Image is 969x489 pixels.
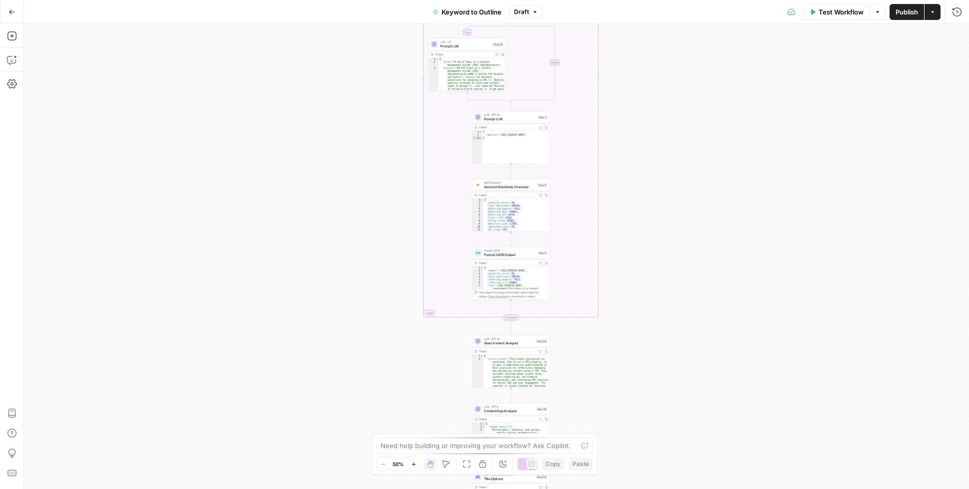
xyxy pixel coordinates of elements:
[488,295,507,298] span: Copy the output
[510,320,511,334] g: Edge from step_2-iteration-end to step_46
[473,272,484,275] div: 3
[427,4,507,20] button: Keyword to Outline
[536,475,547,479] div: Step 42
[484,252,536,257] span: Format JSON Output
[473,131,483,134] div: 1
[484,337,534,341] span: LLM · GPT-4o
[510,101,511,111] g: Edge from step_26-conditional-end to step_3
[803,4,870,20] button: Test Workflow
[472,403,549,456] div: LLM · GPT-5Content Gap AnalysisStep 60Output{ "common_topics":[ "Define goals, audience, and succ...
[479,131,482,134] span: Toggle code folding, rows 1 through 3
[436,58,439,61] span: Toggle code folding, rows 1 through 4
[473,426,485,429] div: 2
[473,284,484,293] div: 7
[429,67,439,246] div: 3
[479,485,536,489] div: Output
[473,214,484,217] div: 6
[473,429,485,435] div: 3
[538,250,547,255] div: Step 5
[473,202,484,205] div: 2
[492,42,503,46] div: Step 29
[473,134,483,137] div: 2
[472,111,549,164] div: LLM · GPT-4oPrompt LLMStep 3Output{ "website":"[URL][DOMAIN_NAME]"}
[572,460,589,469] span: Paste
[484,184,536,189] span: Semrush Backlinks Overview
[537,183,547,187] div: Step 4
[514,7,529,16] span: Draft
[473,211,484,214] div: 5
[481,355,484,358] span: Toggle code folding, rows 1 through 24
[484,248,536,252] span: Format JSON
[435,52,492,56] div: Output
[510,388,511,402] g: Edge from step_46 to step_60
[467,91,511,102] g: Edge from step_29 to step_26-conditional-end
[510,164,511,178] g: Edge from step_3 to step_4
[473,226,484,229] div: 10
[484,181,536,185] span: SEO Research
[509,5,542,18] button: Draft
[472,247,549,300] div: Format JSONFormat JSON OutputStep 5Output{ "domain":"[URL][DOMAIN_NAME]", "authority_score":39, "...
[429,58,439,61] div: 1
[484,340,534,345] span: Search Intent Analysis
[429,61,439,67] div: 2
[481,199,484,202] span: Toggle code folding, rows 1 through 17
[538,115,547,119] div: Step 3
[473,355,484,358] div: 1
[479,290,547,298] div: This output is too large & has been abbreviated for review. to view the full content.
[541,458,564,471] button: Copy
[511,22,555,102] g: Edge from step_26 to step_26-conditional-end
[472,179,549,232] div: SEO ResearchSemrush Backlinks OverviewStep 4Output{ "Authority Score":39, "Total Backlinks":10020...
[440,43,490,48] span: Prompt LLM
[473,229,484,232] div: 11
[473,278,484,281] div: 5
[482,423,485,426] span: Toggle code folding, rows 1 through 113
[510,232,511,246] g: Edge from step_4 to step_5
[536,407,547,411] div: Step 60
[479,125,536,129] div: Output
[890,4,924,20] button: Publish
[473,269,484,272] div: 2
[440,40,490,44] span: LLM · O3
[429,38,506,91] div: LLM · O3Prompt LLMStep 29Output{ "title":"# The 8 Steps of a Content Management System (CMS) Impl...
[473,281,484,284] div: 6
[442,7,501,17] span: Keyword to Outline
[473,266,484,269] div: 1
[482,426,485,429] span: Toggle code folding, rows 2 through 15
[479,349,536,353] div: Output
[473,199,484,202] div: 1
[504,315,518,320] div: Complete
[484,113,536,117] span: LLM · GPT-4o
[473,208,484,211] div: 4
[476,183,481,187] img: 3lyvnidk9veb5oecvmize2kaffdg
[896,7,918,17] span: Publish
[479,417,536,421] div: Output
[479,261,536,265] div: Output
[484,405,534,409] span: LLM · GPT-5
[472,335,549,388] div: LLM · GPT-4oSearch Intent AnalysisStep 46Output{ "search_intent":"The primary motivation for sear...
[545,460,560,469] span: Copy
[481,266,484,269] span: Toggle code folding, rows 1 through 11
[393,460,404,468] span: 50%
[473,220,484,223] div: 8
[819,7,864,17] span: Test Workflow
[473,275,484,278] div: 4
[473,223,484,226] div: 9
[473,205,484,208] div: 3
[472,315,549,320] div: Complete
[484,476,534,481] span: Title Options
[479,193,536,197] div: Output
[473,423,485,426] div: 1
[473,137,483,140] div: 3
[484,116,536,121] span: Prompt LLM
[536,339,547,343] div: Step 46
[484,408,534,413] span: Content Gap Analysis
[473,232,484,235] div: 12
[473,358,484,397] div: 2
[568,458,593,471] button: Paste
[467,22,511,37] g: Edge from step_26 to step_29
[473,217,484,220] div: 7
